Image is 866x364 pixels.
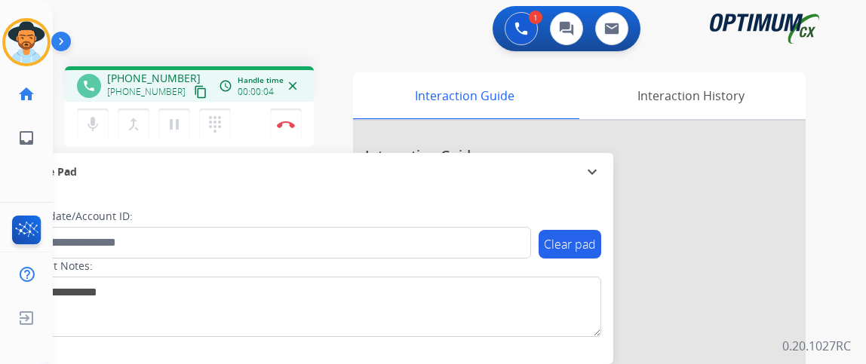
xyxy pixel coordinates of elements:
mat-icon: content_copy [194,85,207,99]
button: Clear pad [539,230,601,258]
mat-icon: expand_more [583,163,601,181]
mat-icon: merge_type [124,115,143,133]
mat-icon: home [17,85,35,103]
span: 00:00:04 [238,86,274,98]
mat-icon: inbox [17,129,35,147]
p: 0.20.1027RC [782,337,851,355]
mat-icon: phone [82,79,96,93]
mat-icon: mic [84,115,102,133]
mat-icon: dialpad [206,115,224,133]
span: Handle time [238,75,284,86]
mat-icon: access_time [219,79,232,93]
img: avatar [5,21,48,63]
div: Interaction History [576,72,806,119]
span: [PHONE_NUMBER] [107,71,201,86]
span: [PHONE_NUMBER] [107,86,186,98]
div: Interaction Guide [353,72,576,119]
label: Candidate/Account ID: [20,209,133,224]
label: Contact Notes: [19,258,93,274]
img: control [277,121,295,128]
mat-icon: pause [165,115,183,133]
div: 1 [529,11,542,24]
mat-icon: close [286,79,299,93]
